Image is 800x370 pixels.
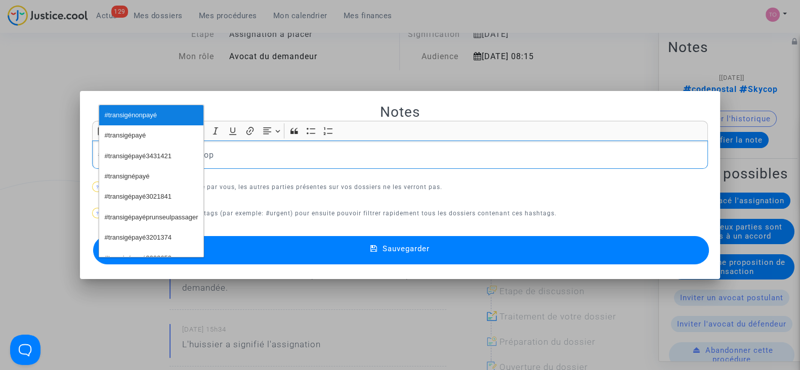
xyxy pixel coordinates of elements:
span: #transigépayé3431421 [105,149,172,164]
button: #transignépayé [99,166,203,187]
button: #transigépayé3202659 [99,248,203,268]
span: #transignépayé [105,169,150,184]
iframe: Help Scout Beacon - Open [10,335,40,365]
span: #transigépayé [105,128,146,143]
span: ? [96,184,99,190]
div: Rich Text Editor, main [92,141,708,169]
button: #transigépayé3201374 [99,227,203,248]
span: Sauvegarder [383,244,430,253]
span: #transigépayéprunseulpassager [105,210,198,225]
p: Ces notes ne sont visibles que par vous, les autres parties présentes sur vos dossiers ne les ver... [92,181,708,194]
p: #transi#codepostal #Skycop [98,149,703,161]
span: ? [96,211,99,216]
button: #transigénonpayé [99,105,203,125]
button: #transigépayé [99,125,203,146]
span: #transigépayé3021841 [105,190,172,204]
h2: Notes [92,103,708,121]
span: #transigépayé3202659 [105,251,172,266]
span: #transigénonpayé [105,108,157,123]
button: #transigépayéprunseulpassager [99,207,203,227]
button: Sauvegarder [93,236,709,264]
p: Vous pouvez utiliser des hashtags (par exemple: #urgent) pour ensuite pouvoir filtrer rapidement ... [92,207,708,220]
div: Editor toolbar [92,121,708,141]
span: #transigépayé3201374 [105,230,172,245]
button: #transigépayé3021841 [99,187,203,207]
button: #transigépayé3431421 [99,146,203,166]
